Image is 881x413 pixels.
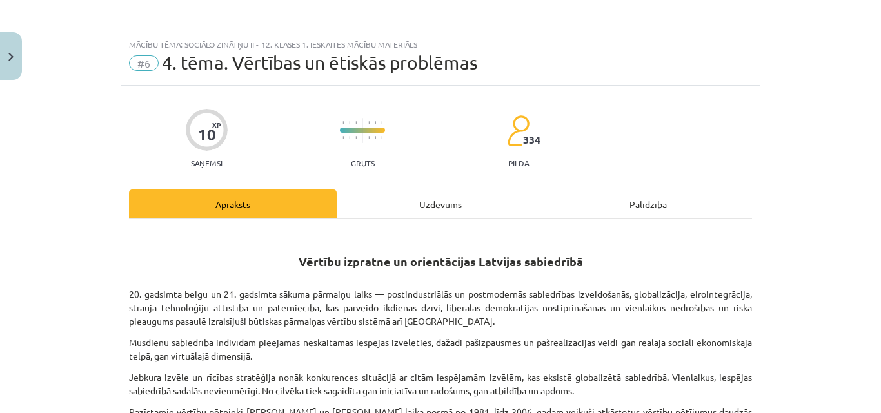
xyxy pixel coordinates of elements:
[8,53,14,61] img: icon-close-lesson-0947bae3869378f0d4975bcd49f059093ad1ed9edebbc8119c70593378902aed.svg
[368,121,370,124] img: icon-short-line-57e1e144782c952c97e751825c79c345078a6d821885a25fce030b3d8c18986b.svg
[342,136,344,139] img: icon-short-line-57e1e144782c952c97e751825c79c345078a6d821885a25fce030b3d8c18986b.svg
[337,189,544,218] div: Uzdevums
[507,115,530,147] img: students-c634bb4e5e11cddfef0936a35e636f08e4e9abd3cc4e673bd6f9a4125e45ecb1.svg
[523,134,540,146] span: 334
[212,121,221,128] span: XP
[162,52,477,73] span: 4. tēma. Vērtības un ētiskās problēmas
[349,121,350,124] img: icon-short-line-57e1e144782c952c97e751825c79c345078a6d821885a25fce030b3d8c18986b.svg
[375,121,376,124] img: icon-short-line-57e1e144782c952c97e751825c79c345078a6d821885a25fce030b3d8c18986b.svg
[129,370,752,398] p: Jebkura izvēle un rīcības stratēģija nonāk konkurences situācijā ar citām iespējamām izvēlēm, kas...
[368,136,370,139] img: icon-short-line-57e1e144782c952c97e751825c79c345078a6d821885a25fce030b3d8c18986b.svg
[129,287,752,328] p: 20. gadsimta beigu un 21. gadsimta sākuma pārmaiņu laiks — postindustriālās un postmodernās sabie...
[355,121,357,124] img: icon-short-line-57e1e144782c952c97e751825c79c345078a6d821885a25fce030b3d8c18986b.svg
[349,136,350,139] img: icon-short-line-57e1e144782c952c97e751825c79c345078a6d821885a25fce030b3d8c18986b.svg
[198,126,216,144] div: 10
[186,158,228,168] p: Saņemsi
[299,254,583,269] strong: Vērtību izpratne un orientācijas Latvijas sabiedrībā
[129,336,752,363] p: Mūsdienu sabiedrībā indivīdam pieejamas neskaitāmas iespējas izvēlēties, dažādi pašizpausmes un p...
[355,136,357,139] img: icon-short-line-57e1e144782c952c97e751825c79c345078a6d821885a25fce030b3d8c18986b.svg
[362,118,363,143] img: icon-long-line-d9ea69661e0d244f92f715978eff75569469978d946b2353a9bb055b3ed8787d.svg
[129,55,159,71] span: #6
[375,136,376,139] img: icon-short-line-57e1e144782c952c97e751825c79c345078a6d821885a25fce030b3d8c18986b.svg
[129,40,752,49] div: Mācību tēma: Sociālo zinātņu ii - 12. klases 1. ieskaites mācību materiāls
[129,189,337,218] div: Apraksts
[342,121,344,124] img: icon-short-line-57e1e144782c952c97e751825c79c345078a6d821885a25fce030b3d8c18986b.svg
[351,158,375,168] p: Grūts
[508,158,529,168] p: pilda
[381,121,382,124] img: icon-short-line-57e1e144782c952c97e751825c79c345078a6d821885a25fce030b3d8c18986b.svg
[381,136,382,139] img: icon-short-line-57e1e144782c952c97e751825c79c345078a6d821885a25fce030b3d8c18986b.svg
[544,189,752,218] div: Palīdzība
